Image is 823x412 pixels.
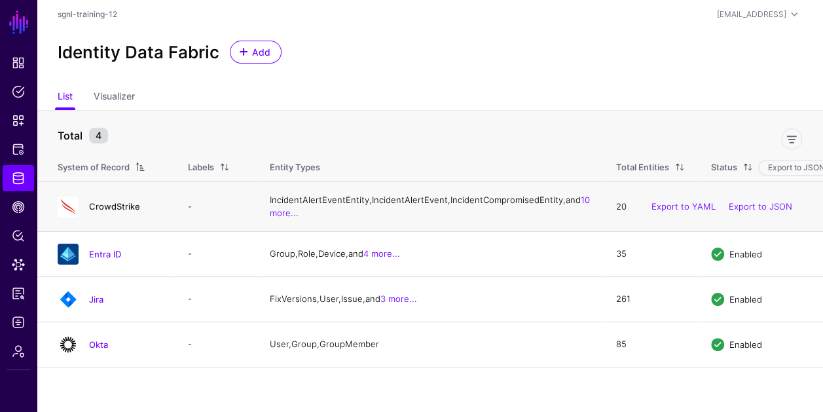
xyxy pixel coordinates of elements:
span: Admin [12,345,25,358]
img: svg+xml;base64,PHN2ZyB3aWR0aD0iNjQiIGhlaWdodD0iNjQiIHZpZXdCb3g9IjAgMCA2NCA2NCIgZmlsbD0ibm9uZSIgeG... [58,197,79,217]
td: 85 [603,322,698,367]
a: sgnl-training-12 [58,9,117,19]
div: System of Record [58,161,130,174]
span: Protected Systems [12,143,25,156]
div: [EMAIL_ADDRESS] [717,9,786,20]
a: Admin [3,338,34,364]
img: svg+xml;base64,PHN2ZyB3aWR0aD0iNjQiIGhlaWdodD0iNjQiIHZpZXdCb3g9IjAgMCA2NCA2NCIgZmlsbD0ibm9uZSIgeG... [58,289,79,310]
a: 3 more... [380,293,417,304]
strong: Total [58,129,82,142]
td: 35 [603,232,698,277]
td: FixVersions, User, Issue, and [257,277,603,322]
span: Data Lens [12,258,25,271]
span: Policies [12,85,25,98]
a: Okta [89,339,108,350]
div: Total Entities [616,161,669,174]
h2: Identity Data Fabric [58,42,219,62]
span: Logs [12,316,25,329]
span: Identity Data Fabric [12,172,25,185]
a: 4 more... [363,248,400,259]
span: Snippets [12,114,25,127]
a: Reports [3,280,34,307]
td: - [175,277,257,322]
a: List [58,85,73,110]
a: 10 more... [270,195,590,218]
a: Policies [3,79,34,105]
td: - [175,232,257,277]
img: svg+xml;base64,PHN2ZyB3aWR0aD0iNjQiIGhlaWdodD0iNjQiIHZpZXdCb3g9IjAgMCA2NCA2NCIgZmlsbD0ibm9uZSIgeG... [58,334,79,355]
a: Visualizer [94,85,135,110]
td: IncidentAlertEventEntity, IncidentAlertEvent, IncidentCompromisedEntity, and [257,182,603,232]
span: Enabled [729,294,762,305]
a: Export to YAML [651,201,716,212]
a: Protected Systems [3,136,34,162]
a: Add [230,41,282,64]
span: Reports [12,287,25,300]
span: Dashboard [12,56,25,69]
img: svg+xml;base64,PHN2ZyB3aWR0aD0iNjQiIGhlaWdodD0iNjQiIHZpZXdCb3g9IjAgMCA2NCA2NCIgZmlsbD0ibm9uZSIgeG... [58,244,79,265]
td: Group, Role, Device, and [257,232,603,277]
span: Enabled [729,249,762,259]
td: - [175,322,257,367]
div: Status [711,161,737,174]
a: Dashboard [3,50,34,76]
a: Data Lens [3,252,34,278]
span: Enabled [729,339,762,350]
a: Policy Lens [3,223,34,249]
a: Entra ID [89,249,121,259]
td: 261 [603,277,698,322]
a: Jira [89,294,103,305]
span: CAEP Hub [12,200,25,214]
td: - [175,182,257,232]
a: SGNL [8,8,30,37]
td: User, Group, GroupMember [257,322,603,367]
a: Logs [3,309,34,335]
span: Add [251,45,272,59]
a: CrowdStrike [89,201,140,212]
a: CAEP Hub [3,194,34,220]
span: Entity Types [270,162,320,172]
td: 20 [603,182,698,232]
span: Policy Lens [12,229,25,242]
a: Snippets [3,107,34,134]
div: Labels [188,161,214,174]
a: Identity Data Fabric [3,165,34,191]
a: Export to JSON [729,201,792,212]
small: 4 [89,128,108,143]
